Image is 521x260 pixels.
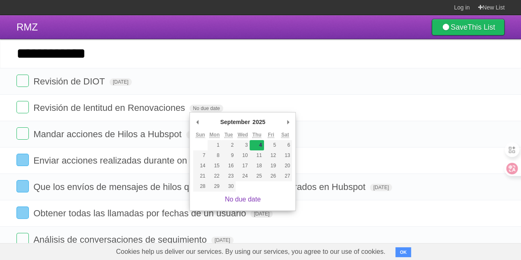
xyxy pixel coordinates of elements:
[264,171,278,181] button: 26
[219,116,251,128] div: September
[33,76,107,87] span: Revisión de DIOT
[284,116,292,128] button: Next Month
[432,19,505,35] a: SaveThis List
[193,181,207,192] button: 28
[186,131,208,138] span: [DATE]
[208,140,222,150] button: 1
[16,180,29,192] label: Done
[264,161,278,171] button: 19
[278,171,292,181] button: 27
[395,247,411,257] button: OK
[208,171,222,181] button: 22
[33,129,184,139] span: Mandar acciones de Hilos a Hubspot
[16,206,29,219] label: Done
[236,171,250,181] button: 24
[467,23,495,31] b: This List
[252,132,262,138] abbr: Thursday
[222,161,236,171] button: 16
[264,150,278,161] button: 12
[193,150,207,161] button: 7
[193,116,201,128] button: Previous Month
[189,105,223,112] span: No due date
[264,140,278,150] button: 5
[278,161,292,171] button: 20
[225,196,261,203] a: No due date
[250,161,264,171] button: 18
[250,140,264,150] button: 4
[250,210,273,218] span: [DATE]
[278,140,292,150] button: 6
[208,161,222,171] button: 15
[16,75,29,87] label: Done
[16,154,29,166] label: Done
[208,150,222,161] button: 8
[238,132,248,138] abbr: Wednesday
[110,78,132,86] span: [DATE]
[33,182,367,192] span: Que los envíos de mensajes de hilos queden debidamente registrados en Hubspot
[278,150,292,161] button: 13
[268,132,274,138] abbr: Friday
[196,132,205,138] abbr: Sunday
[236,140,250,150] button: 3
[281,132,289,138] abbr: Saturday
[250,171,264,181] button: 25
[222,150,236,161] button: 9
[370,184,392,191] span: [DATE]
[16,21,38,33] span: RMZ
[33,234,209,245] span: Análisis de conversaciones de seguimiento
[16,127,29,140] label: Done
[224,132,233,138] abbr: Tuesday
[236,161,250,171] button: 17
[108,244,394,260] span: Cookies help us deliver our services. By using our services, you agree to our use of cookies.
[211,237,234,244] span: [DATE]
[33,155,271,166] span: Enviar acciones realizadas durante on boarding a Hubspot
[236,150,250,161] button: 10
[16,233,29,245] label: Done
[222,171,236,181] button: 23
[251,116,266,128] div: 2025
[208,181,222,192] button: 29
[33,103,187,113] span: Revisión de lentitud en Renovaciones
[209,132,220,138] abbr: Monday
[193,161,207,171] button: 14
[193,171,207,181] button: 21
[222,181,236,192] button: 30
[222,140,236,150] button: 2
[16,101,29,113] label: Done
[250,150,264,161] button: 11
[33,208,248,218] span: Obtener todas las llamadas por fechas de un usuario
